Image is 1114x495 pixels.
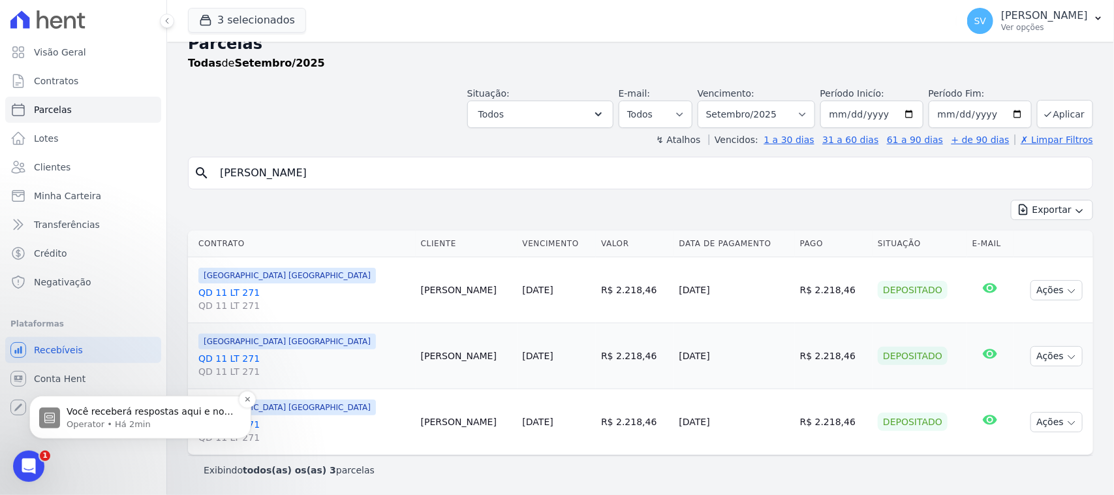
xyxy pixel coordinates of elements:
span: QD 11 LT 271 [198,431,410,444]
td: [DATE] [674,323,795,389]
span: Crédito [34,247,67,260]
a: QD 11 LT 271QD 11 LT 271 [198,286,410,312]
div: Você receberá respostas aqui e no seu e-mail: ✉️ [21,254,204,305]
p: Message from Operator, sent Há 2min [57,106,225,118]
a: Visão Geral [5,39,161,65]
button: Todos [467,101,613,128]
td: [DATE] [674,389,795,455]
a: 61 a 90 dias [887,135,943,145]
label: Vencidos: [709,135,758,145]
div: SHIRLEY diz… [10,51,251,195]
a: 31 a 60 dias [822,135,878,145]
span: Minha Carteira [34,189,101,202]
button: go back [8,5,33,30]
span: [GEOGRAPHIC_DATA] [GEOGRAPHIC_DATA] [198,268,376,283]
span: Contratos [34,74,78,88]
a: Negativação [5,269,161,295]
label: Situação: [467,88,510,99]
h1: Operator [63,7,110,16]
span: QD 11 LT 271 [198,365,410,378]
button: Aplicar [1037,100,1093,128]
button: Dismiss notification [229,78,246,95]
a: Parcelas [5,97,161,123]
div: Fechar [229,5,253,29]
b: [EMAIL_ADDRESS][DOMAIN_NAME] [21,280,125,304]
div: Operator • Há 2min [21,347,99,355]
a: Minha Carteira [5,183,161,209]
iframe: Intercom live chat [13,451,44,482]
div: SHIRLEY diz… [10,195,251,246]
p: A equipe também pode ajudar [63,16,193,29]
span: Visão Geral [34,46,86,59]
button: Enviar uma mensagem [224,390,245,411]
b: todos(as) os(as) 3 [243,465,336,475]
a: Recebíveis [5,337,161,363]
a: Lotes [5,125,161,152]
iframe: Intercom notifications mensagem [10,313,271,460]
textarea: Envie uma mensagem... [11,368,250,390]
a: Crédito [5,240,161,266]
p: Você receberá respostas aqui e no seu e-mail: ✉️ [EMAIL_ADDRESS][DOMAIN_NAME] Nosso tempo de resp... [57,93,225,106]
td: [DATE] [674,257,795,323]
a: Conta Hent [5,366,161,392]
span: Clientes [34,161,70,174]
span: Parcelas [34,103,72,116]
button: Selecionador de Emoji [20,395,31,406]
td: [PERSON_NAME] [416,389,518,455]
th: Situação [873,231,967,257]
a: QD 11 LT 271QD 11 LT 271 [198,418,410,444]
th: Valor [596,231,673,257]
div: message notification from Operator, Há 2min. Você receberá respostas aqui e no seu e-mail: ✉️ cob... [20,83,241,126]
span: QD 11 LT 271 [198,299,410,312]
button: Exportar [1011,200,1093,220]
label: ↯ Atalhos [656,135,700,145]
div: Depositado [878,347,948,365]
i: search [194,165,209,181]
td: R$ 2.218,46 [596,257,673,323]
button: Selecionador de GIF [41,395,52,406]
span: Todos [478,106,504,122]
div: Você receberá respostas aqui e no seu e-mail:✉️[EMAIL_ADDRESS][DOMAIN_NAME]Nosso tempo de respost... [10,246,214,345]
div: Depositado [878,413,948,431]
button: Start recording [83,395,93,406]
th: Contrato [188,231,416,257]
label: Período Inicío: [820,88,884,99]
span: Negativação [34,276,91,289]
button: Início [204,5,229,30]
a: [DATE] [523,417,553,427]
th: Data de Pagamento [674,231,795,257]
h2: Parcelas [188,32,1093,56]
td: R$ 2.218,46 [596,389,673,455]
p: [PERSON_NAME] [1001,9,1088,22]
a: [DATE] [523,351,553,361]
th: Pago [795,231,873,257]
div: Vc consegue ver se existe um retorno desse boleto? [57,202,240,228]
img: Profile image for Operator [37,7,58,28]
p: de [188,56,325,71]
a: Transferências [5,212,161,238]
label: Período Fim: [929,87,1032,101]
span: 1 [40,451,50,461]
td: R$ 2.218,46 [795,389,873,455]
b: menos de 30 minutos [32,325,143,336]
a: + de 90 dias [952,135,1010,145]
input: Buscar por nome do lote ou do cliente [212,160,1087,186]
th: Vencimento [518,231,596,257]
span: SV [974,16,986,25]
strong: Todas [188,57,222,69]
a: 1 a 30 dias [764,135,814,145]
div: Operator diz… [10,246,251,374]
th: Cliente [416,231,518,257]
label: E-mail: [619,88,651,99]
button: Ações [1030,280,1083,300]
a: QD 11 LT 271QD 11 LT 271 [198,352,410,378]
a: ✗ Limpar Filtros [1015,135,1093,145]
span: [GEOGRAPHIC_DATA] [GEOGRAPHIC_DATA] [198,400,376,415]
a: Contratos [5,68,161,94]
a: Clientes [5,154,161,180]
button: Ações [1030,346,1083,366]
button: SV [PERSON_NAME] Ver opções [957,3,1114,39]
div: Nosso tempo de resposta habitual 🕒 [21,311,204,337]
div: Vc consegue ver se existe um retorno desse boleto? [47,195,251,236]
th: E-mail [967,231,1013,257]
